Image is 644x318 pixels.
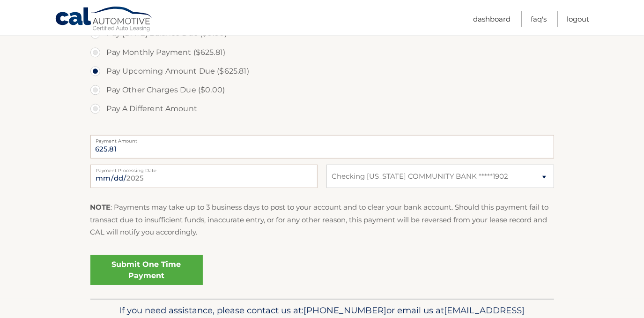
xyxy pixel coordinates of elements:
[90,135,554,143] label: Payment Amount
[55,6,153,33] a: Cal Automotive
[90,99,554,118] label: Pay A Different Amount
[90,165,318,172] label: Payment Processing Date
[90,81,554,99] label: Pay Other Charges Due ($0.00)
[90,62,554,81] label: Pay Upcoming Amount Due ($625.81)
[90,201,554,238] p: : Payments may take up to 3 business days to post to your account and to clear your bank account....
[304,305,387,316] span: [PHONE_NUMBER]
[531,11,547,27] a: FAQ's
[473,11,511,27] a: Dashboard
[567,11,589,27] a: Logout
[90,255,203,285] a: Submit One Time Payment
[90,135,554,159] input: Payment Amount
[90,203,111,212] strong: NOTE
[90,165,318,188] input: Payment Date
[90,43,554,62] label: Pay Monthly Payment ($625.81)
